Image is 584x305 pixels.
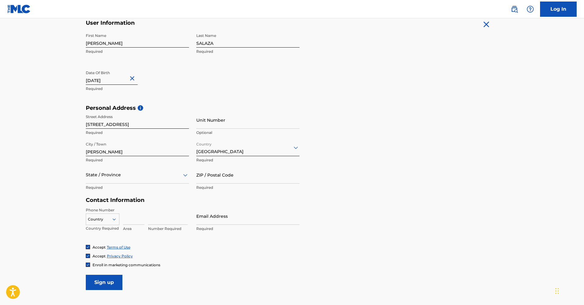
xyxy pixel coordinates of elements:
iframe: Chat Widget [553,276,584,305]
p: Required [196,157,299,163]
p: Required [86,185,189,190]
a: Log In [540,2,577,17]
h5: Personal Address [86,105,499,112]
span: Accept [92,245,106,249]
p: Country Required [86,226,119,231]
p: Area [123,226,144,231]
div: Help [524,3,536,15]
div: Drag [555,282,559,300]
img: checkbox [86,245,90,249]
button: Close [129,69,138,88]
p: Required [86,86,189,91]
h5: Contact Information [86,197,299,204]
h5: User Information [86,20,299,27]
span: i [138,105,143,111]
p: Optional [196,130,299,135]
img: checkbox [86,263,90,267]
a: Privacy Policy [107,254,133,258]
span: Accept [92,254,106,258]
p: Required [196,226,299,231]
label: Country [196,138,212,147]
p: Required [86,130,189,135]
p: Required [196,49,299,54]
p: Required [86,49,189,54]
p: Required [86,157,189,163]
img: search [511,5,518,13]
a: Public Search [508,3,521,15]
div: [GEOGRAPHIC_DATA] [196,140,299,155]
img: close [481,20,491,29]
img: MLC Logo [7,5,31,13]
img: help [527,5,534,13]
p: Required [196,185,299,190]
img: checkbox [86,254,90,258]
a: Terms of Use [107,245,130,249]
input: Sign up [86,275,122,290]
span: Enroll in marketing communications [92,263,160,267]
p: Number Required [148,226,188,231]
